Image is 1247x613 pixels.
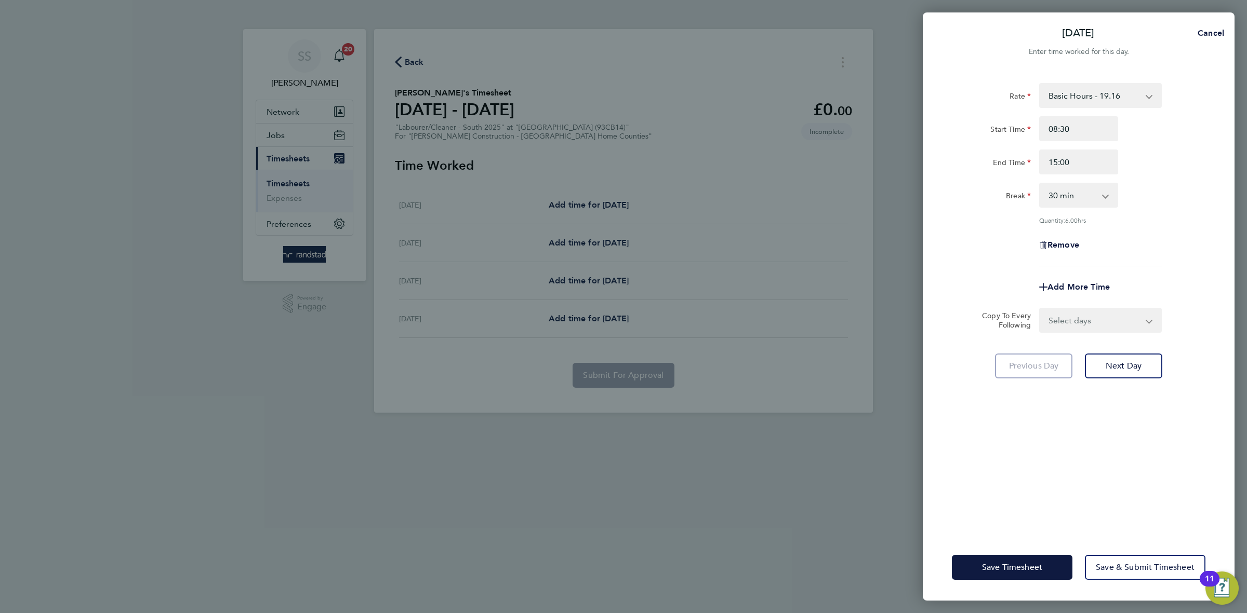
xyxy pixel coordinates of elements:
[1039,149,1118,174] input: E.g. 18:00
[1006,191,1031,203] label: Break
[1047,282,1110,292] span: Add More Time
[1085,555,1205,580] button: Save & Submit Timesheet
[1065,216,1078,224] span: 6.00
[1039,216,1162,224] div: Quantity: hrs
[1039,116,1118,141] input: E.g. 08:00
[952,555,1072,580] button: Save Timesheet
[1039,283,1110,291] button: Add More Time
[1106,361,1142,371] span: Next Day
[1205,571,1239,605] button: Open Resource Center, 11 new notifications
[923,46,1235,58] div: Enter time worked for this day.
[990,125,1031,137] label: Start Time
[1062,26,1094,40] p: [DATE]
[1195,28,1224,38] span: Cancel
[1096,562,1195,573] span: Save & Submit Timesheet
[1085,353,1162,378] button: Next Day
[993,158,1031,170] label: End Time
[982,562,1042,573] span: Save Timesheet
[1181,23,1235,44] button: Cancel
[974,311,1031,330] label: Copy To Every Following
[1047,240,1079,250] span: Remove
[1039,241,1079,249] button: Remove
[1205,579,1214,592] div: 11
[1010,91,1031,104] label: Rate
